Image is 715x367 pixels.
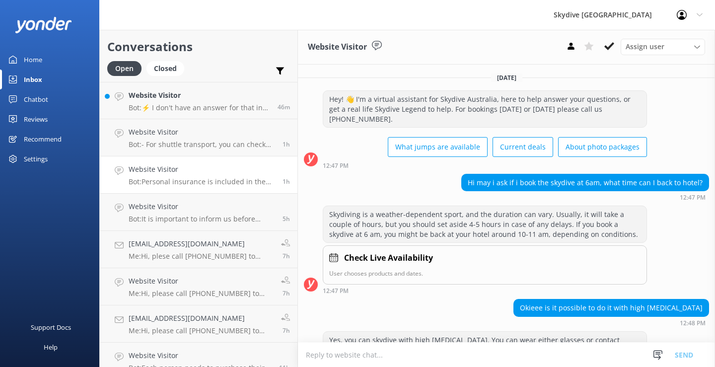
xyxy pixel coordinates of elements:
h2: Conversations [107,37,290,56]
div: Help [44,337,58,357]
div: Assign User [621,39,705,55]
div: Open [107,61,142,76]
a: Website VisitorBot:Personal insurance is included in the jump price, covering you for up to $50,0... [100,156,297,194]
span: Sep 02 2025 07:08am (UTC +10:00) Australia/Brisbane [283,326,290,335]
p: Me: Hi, please call [PHONE_NUMBER] to discuss later time slots in [GEOGRAPHIC_DATA], Blue Skies [129,289,274,298]
h4: Website Visitor [129,90,270,101]
h4: [EMAIL_ADDRESS][DOMAIN_NAME] [129,313,274,324]
button: About photo packages [558,137,647,157]
h4: Website Visitor [129,276,274,287]
a: [EMAIL_ADDRESS][DOMAIN_NAME]Me:Hi, please call [PHONE_NUMBER] to discuss refund with reservation ... [100,305,297,343]
div: Sep 02 2025 12:47pm (UTC +10:00) Australia/Brisbane [461,194,709,201]
div: Sep 02 2025 12:48pm (UTC +10:00) Australia/Brisbane [513,319,709,326]
h4: Website Visitor [129,350,272,361]
h4: Website Visitor [129,127,275,138]
h4: [EMAIL_ADDRESS][DOMAIN_NAME] [129,238,274,249]
div: Settings [24,149,48,169]
div: Chatbot [24,89,48,109]
p: Bot: It is important to inform us before booking if there are any heart conditions, as this may m... [129,215,275,223]
div: Sep 02 2025 12:47pm (UTC +10:00) Australia/Brisbane [323,162,647,169]
div: Support Docs [31,317,71,337]
strong: 12:47 PM [323,163,349,169]
span: Sep 02 2025 01:16pm (UTC +10:00) Australia/Brisbane [283,140,290,148]
p: Bot: - For shuttle transport, you can check availability and details at [URL][DOMAIN_NAME]. - The... [129,140,275,149]
p: Bot: ⚡ I don't have an answer for that in my knowledge base. Please try and rephrase your questio... [129,103,270,112]
div: Hey! 👋 I'm a virtual assistant for Skydive Australia, here to help answer your questions, or get ... [323,91,646,127]
a: Website VisitorBot:It is important to inform us before booking if there are any heart conditions,... [100,194,297,231]
span: Sep 02 2025 12:49pm (UTC +10:00) Australia/Brisbane [283,177,290,186]
div: Hi may i ask if i book the skydive at 6am, what time can I back to hotel? [462,174,709,191]
button: What jumps are available [388,137,488,157]
div: Sep 02 2025 12:47pm (UTC +10:00) Australia/Brisbane [323,287,647,294]
span: Sep 02 2025 07:11am (UTC +10:00) Australia/Brisbane [283,252,290,260]
a: Closed [146,63,189,73]
div: Reviews [24,109,48,129]
div: Inbox [24,70,42,89]
div: Yes, you can skydive with high [MEDICAL_DATA]. You can wear either glasses or contact lenses, and... [323,332,646,358]
span: Sep 02 2025 09:01am (UTC +10:00) Australia/Brisbane [283,215,290,223]
a: Open [107,63,146,73]
span: Sep 02 2025 07:10am (UTC +10:00) Australia/Brisbane [283,289,290,297]
div: Home [24,50,42,70]
div: Closed [146,61,184,76]
a: Website VisitorMe:Hi, please call [PHONE_NUMBER] to discuss later time slots in [GEOGRAPHIC_DATA]... [100,268,297,305]
h3: Website Visitor [308,41,367,54]
span: [DATE] [491,73,522,82]
h4: Website Visitor [129,201,275,212]
img: yonder-white-logo.png [15,17,72,33]
span: Assign user [626,41,664,52]
h4: Website Visitor [129,164,275,175]
a: Website VisitorBot:⚡ I don't have an answer for that in my knowledge base. Please try and rephras... [100,82,297,119]
strong: 12:47 PM [323,288,349,294]
a: [EMAIL_ADDRESS][DOMAIN_NAME]Me:Hi, plese call [PHONE_NUMBER] to redeem any gift vouchers, Blue Sk... [100,231,297,268]
div: Okieee is it possible to do it with high [MEDICAL_DATA] [514,299,709,316]
div: Recommend [24,129,62,149]
p: Bot: Personal insurance is included in the jump price, covering you for up to $50,000 in medical ... [129,177,275,186]
p: Me: Hi, plese call [PHONE_NUMBER] to redeem any gift vouchers, Blue Skies [129,252,274,261]
strong: 12:47 PM [680,195,706,201]
button: Current deals [493,137,553,157]
p: Me: Hi, please call [PHONE_NUMBER] to discuss refund with reservation staff. Blue Skies [129,326,274,335]
a: Website VisitorBot:- For shuttle transport, you can check availability and details at [URL][DOMAI... [100,119,297,156]
span: Sep 02 2025 02:00pm (UTC +10:00) Australia/Brisbane [278,103,290,111]
strong: 12:48 PM [680,320,706,326]
p: User chooses products and dates. [329,269,641,278]
h4: Check Live Availability [344,252,433,265]
div: Skydiving is a weather-dependent sport, and the duration can vary. Usually, it will take a couple... [323,206,646,242]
